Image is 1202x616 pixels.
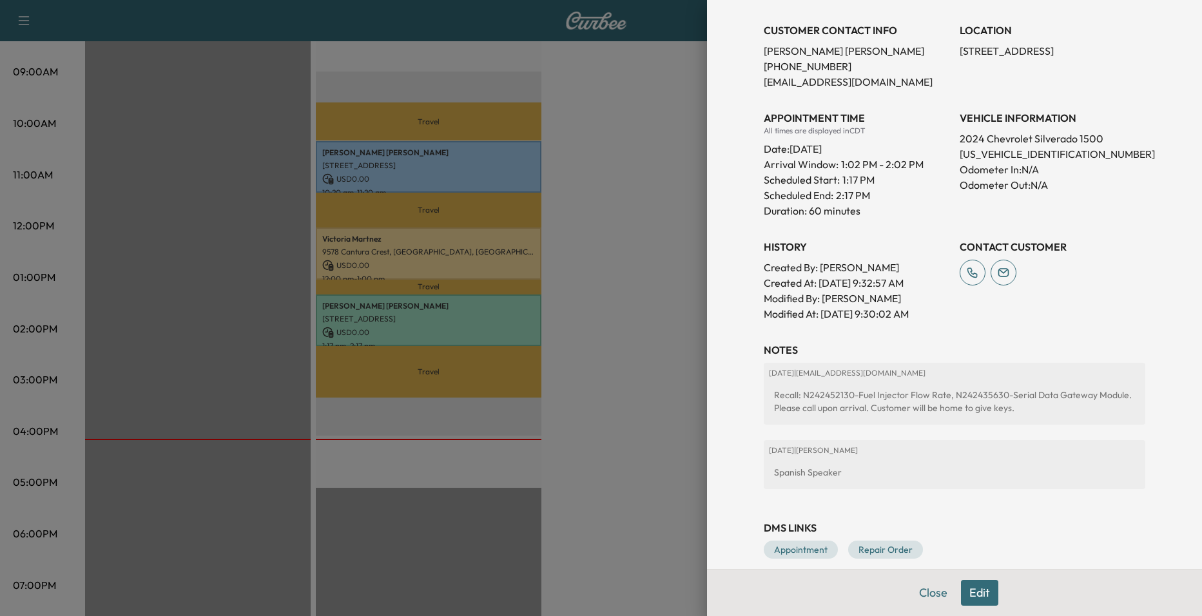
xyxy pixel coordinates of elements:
p: 2:17 PM [836,188,870,203]
p: [DATE] | [PERSON_NAME] [769,445,1140,456]
p: 1:17 PM [842,172,875,188]
p: Scheduled End: [764,188,833,203]
h3: DMS Links [764,520,1145,535]
p: Modified At : [DATE] 9:30:02 AM [764,306,949,322]
h3: History [764,239,949,255]
div: Spanish Speaker [769,461,1140,484]
p: Duration: 60 minutes [764,203,949,218]
button: Edit [961,580,998,606]
h3: CUSTOMER CONTACT INFO [764,23,949,38]
p: Created At : [DATE] 9:32:57 AM [764,275,949,291]
h3: CONTACT CUSTOMER [960,239,1145,255]
p: [PHONE_NUMBER] [764,59,949,74]
h3: NOTES [764,342,1145,358]
p: Scheduled Start: [764,172,840,188]
p: 2024 Chevrolet Silverado 1500 [960,131,1145,146]
p: Modified By : [PERSON_NAME] [764,291,949,306]
h3: APPOINTMENT TIME [764,110,949,126]
button: Close [911,580,956,606]
a: Appointment [764,541,838,559]
span: 1:02 PM - 2:02 PM [841,157,924,172]
h3: VEHICLE INFORMATION [960,110,1145,126]
div: Date: [DATE] [764,136,949,157]
p: [STREET_ADDRESS] [960,43,1145,59]
p: Odometer Out: N/A [960,177,1145,193]
div: All times are displayed in CDT [764,126,949,136]
a: Repair Order [848,541,923,559]
p: Created By : [PERSON_NAME] [764,260,949,275]
p: [PERSON_NAME] [PERSON_NAME] [764,43,949,59]
p: Arrival Window: [764,157,949,172]
p: Odometer In: N/A [960,162,1145,177]
p: [EMAIL_ADDRESS][DOMAIN_NAME] [764,74,949,90]
p: [US_VEHICLE_IDENTIFICATION_NUMBER] [960,146,1145,162]
p: [DATE] | [EMAIL_ADDRESS][DOMAIN_NAME] [769,368,1140,378]
div: Recall: N242452130-Fuel Injector Flow Rate, N242435630-Serial Data Gateway Module. Please call up... [769,383,1140,419]
h3: LOCATION [960,23,1145,38]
